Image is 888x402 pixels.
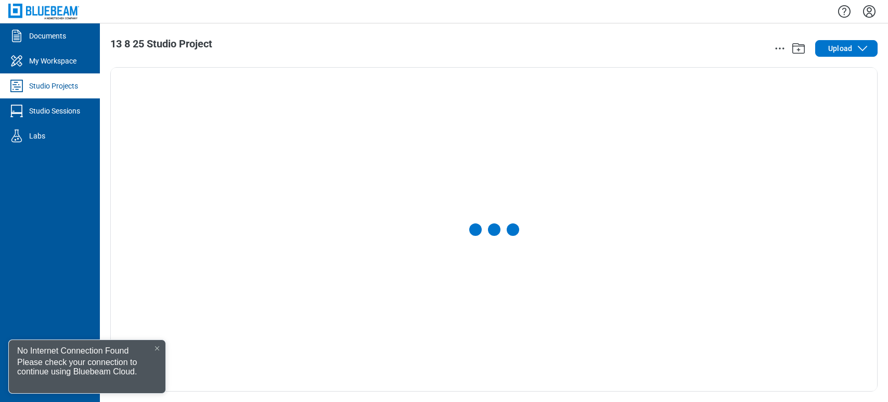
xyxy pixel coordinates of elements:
[29,56,76,66] div: My Workspace
[110,37,212,50] span: 13 8 25 Studio Project
[8,103,25,119] svg: Studio Sessions
[8,78,25,94] svg: Studio Projects
[29,31,66,41] div: Documents
[29,106,80,116] div: Studio Sessions
[29,131,45,141] div: Labs
[828,43,852,54] span: Upload
[17,344,128,356] div: No Internet Connection Found
[8,4,79,19] img: Bluebeam, Inc.
[790,40,807,57] button: Add
[469,223,519,236] div: undefined
[815,40,878,57] button: Upload
[29,81,78,91] div: Studio Projects
[861,3,878,20] button: Settings
[774,42,786,55] button: action-menu
[8,128,25,144] svg: Labs
[8,53,25,69] svg: My Workspace
[8,28,25,44] svg: Documents
[9,358,165,381] div: Please check your connection to continue using Bluebeam Cloud.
